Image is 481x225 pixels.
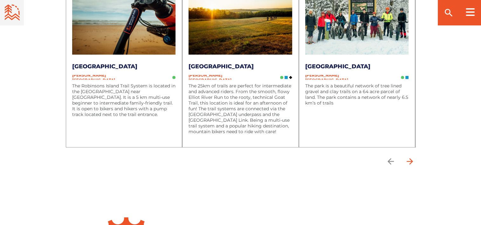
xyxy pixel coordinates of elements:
img: Blue Square [285,76,288,79]
a: [GEOGRAPHIC_DATA] [72,63,137,70]
ion-icon: search [443,8,454,18]
span: [PERSON_NAME][GEOGRAPHIC_DATA] [305,73,375,82]
img: Green Circle [401,76,404,79]
img: Green Circle [172,76,175,79]
p: The 25km of trails are perfect for intermediate and advanced riders. From the smooth, flowy Ellio... [189,83,292,134]
img: Green Circle [280,76,283,79]
span: [PERSON_NAME][GEOGRAPHIC_DATA] [72,73,142,82]
ion-icon: arrow back [386,157,395,166]
a: [GEOGRAPHIC_DATA] [189,63,254,70]
img: Blue Square [405,76,409,79]
p: The park is a beautiful network of tree lined gravel and clay trails on a 64 acre parcel of land.... [305,83,409,106]
ion-icon: arrow forward [405,157,415,166]
span: [PERSON_NAME][GEOGRAPHIC_DATA] [189,73,259,82]
a: [GEOGRAPHIC_DATA] [305,63,370,70]
p: The Robinsons Island Trail System is located in the [GEOGRAPHIC_DATA] near [GEOGRAPHIC_DATA]. It ... [72,83,176,117]
img: Black Diamond [289,76,292,79]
